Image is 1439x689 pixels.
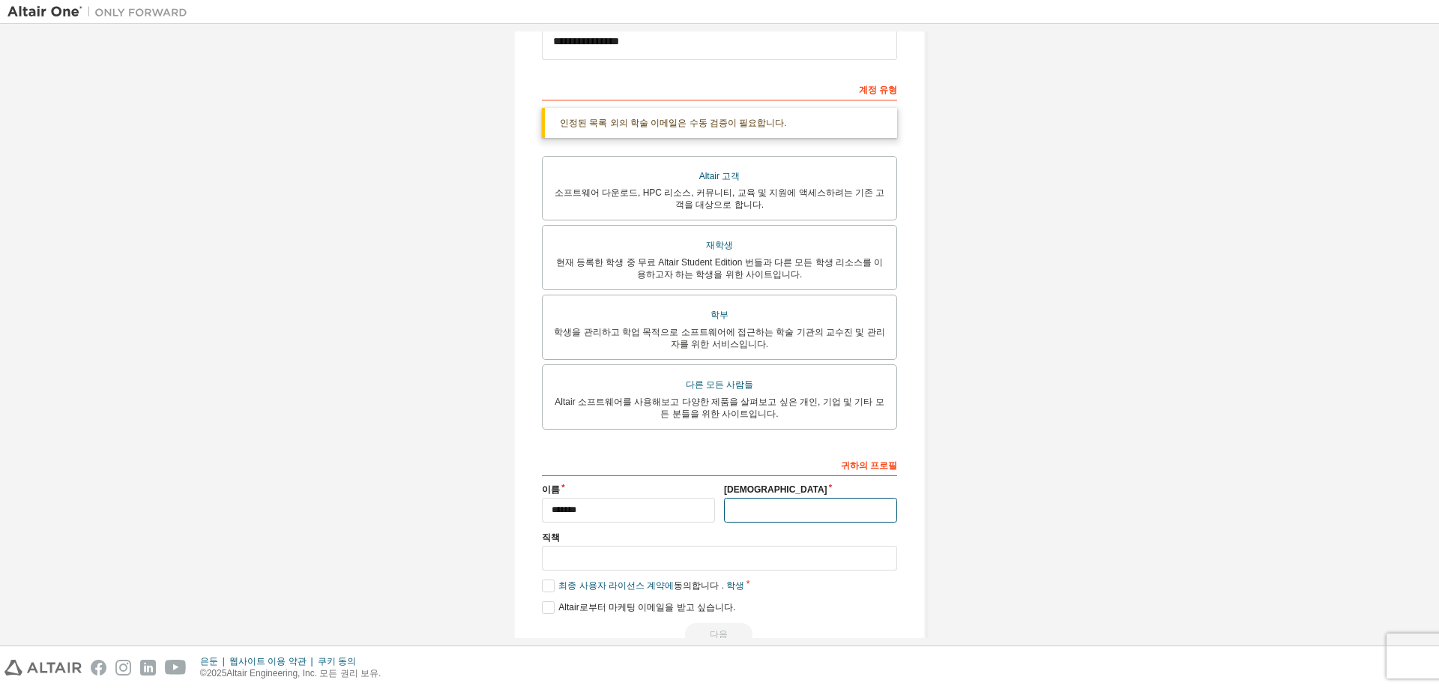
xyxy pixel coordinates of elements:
font: Altair 고객 [699,171,740,181]
font: 다른 모든 사람들 [686,379,754,390]
div: Read and acccept EULA to continue [542,623,897,646]
font: 직책 [542,532,560,543]
font: 귀하의 프로필 [841,460,897,471]
font: 학생을 관리하고 학업 목적으로 소프트웨어에 접근하는 학술 기관의 교수진 및 관리자를 위한 서비스입니다. [554,327,884,349]
img: 알타이르 원 [7,4,195,19]
font: 현재 등록한 학생 중 무료 Altair Student Edition 번들과 다른 모든 학생 리소스를 이용하고자 하는 학생을 위한 사이트입니다. [556,257,884,280]
font: 재학생 [706,240,733,250]
font: 학생 [726,580,744,591]
font: Altair Engineering, Inc. 모든 권리 보유. [226,668,381,679]
img: altair_logo.svg [4,660,82,676]
font: © [200,668,207,679]
font: 동의합니다 . [674,580,724,591]
img: youtube.svg [165,660,187,676]
font: Altair 소프트웨어를 사용해보고 다양한 제품을 살펴보고 싶은 개인, 기업 및 기타 모든 분들을 위한 사이트입니다. [555,397,884,419]
img: instagram.svg [115,660,131,676]
img: facebook.svg [91,660,106,676]
font: 이름 [542,484,560,495]
font: 인정된 목록 외의 학술 이메일은 수동 검증이 필요합니다. [560,118,787,128]
font: Altair로부터 마케팅 이메일을 받고 싶습니다. [558,602,735,613]
font: 학부 [711,310,728,320]
font: 웹사이트 이용 약관 [229,656,307,667]
font: [DEMOGRAPHIC_DATA] [724,484,827,495]
font: 소프트웨어 다운로드, HPC 리소스, 커뮤니티, 교육 및 지원에 액세스하려는 기존 고객을 대상으로 합니다. [555,187,885,210]
font: 계정 유형 [859,85,897,95]
font: 은둔 [200,656,218,667]
font: 2025 [207,668,227,679]
font: 쿠키 동의 [318,656,356,667]
img: linkedin.svg [140,660,156,676]
font: 최종 사용자 라이선스 계약에 [558,580,674,591]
